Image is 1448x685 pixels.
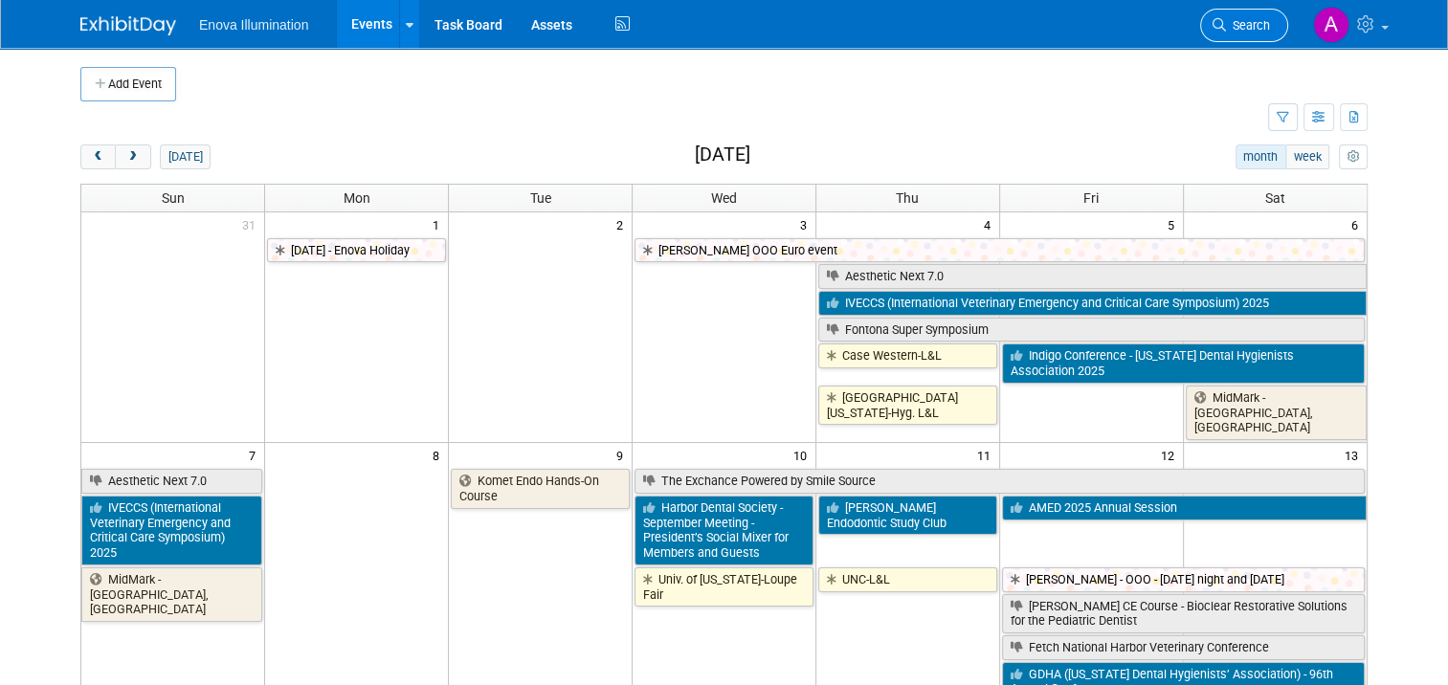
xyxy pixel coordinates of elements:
a: MidMark - [GEOGRAPHIC_DATA], [GEOGRAPHIC_DATA] [81,567,262,622]
a: IVECCS (International Veterinary Emergency and Critical Care Symposium) 2025 [81,496,262,565]
a: [PERSON_NAME] OOO Euro event [635,238,1365,263]
span: Mon [344,190,370,206]
span: 1 [431,212,448,236]
a: AMED 2025 Annual Session [1002,496,1367,520]
a: Univ. of [US_STATE]-Loupe Fair [635,567,813,607]
a: Case Western-L&L [818,343,997,368]
span: 7 [247,443,264,467]
span: 2 [614,212,632,236]
span: Tue [530,190,551,206]
span: Enova Illumination [199,17,308,33]
span: 11 [975,443,999,467]
span: Wed [711,190,737,206]
img: ExhibitDay [80,16,176,35]
button: next [115,144,150,169]
a: The Exchance Powered by Smile Source [635,469,1365,494]
button: Add Event [80,67,176,101]
a: [PERSON_NAME] Endodontic Study Club [818,496,997,535]
button: month [1236,144,1286,169]
span: 8 [431,443,448,467]
a: Indigo Conference - [US_STATE] Dental Hygienists Association 2025 [1002,343,1365,383]
a: Aesthetic Next 7.0 [81,469,262,494]
button: week [1285,144,1329,169]
span: Search [1226,18,1270,33]
h2: [DATE] [695,144,750,166]
span: 31 [240,212,264,236]
span: 13 [1343,443,1367,467]
a: UNC-L&L [818,567,997,592]
a: Search [1200,9,1288,42]
button: myCustomButton [1339,144,1368,169]
span: Sat [1265,190,1285,206]
a: Fontona Super Symposium [818,318,1365,342]
a: Harbor Dental Society - September Meeting - President’s Social Mixer for Members and Guests [635,496,813,565]
a: Komet Endo Hands-On Course [451,469,630,508]
span: 5 [1166,212,1183,236]
span: Thu [896,190,919,206]
span: 3 [798,212,815,236]
a: [GEOGRAPHIC_DATA][US_STATE]-Hyg. L&L [818,386,997,425]
a: Aesthetic Next 7.0 [818,264,1367,289]
a: Fetch National Harbor Veterinary Conference [1002,635,1365,660]
i: Personalize Calendar [1347,151,1359,164]
a: [DATE] - Enova Holiday [267,238,446,263]
span: 4 [982,212,999,236]
a: [PERSON_NAME] - OOO - [DATE] night and [DATE] [1002,567,1365,592]
button: prev [80,144,116,169]
span: Sun [162,190,185,206]
span: 6 [1349,212,1367,236]
a: [PERSON_NAME] CE Course - Bioclear Restorative Solutions for the Pediatric Dentist [1002,594,1365,633]
span: 10 [791,443,815,467]
span: Fri [1083,190,1099,206]
a: MidMark - [GEOGRAPHIC_DATA], [GEOGRAPHIC_DATA] [1186,386,1367,440]
button: [DATE] [160,144,211,169]
span: 12 [1159,443,1183,467]
span: 9 [614,443,632,467]
img: Andrea Miller [1313,7,1349,43]
a: IVECCS (International Veterinary Emergency and Critical Care Symposium) 2025 [818,291,1367,316]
